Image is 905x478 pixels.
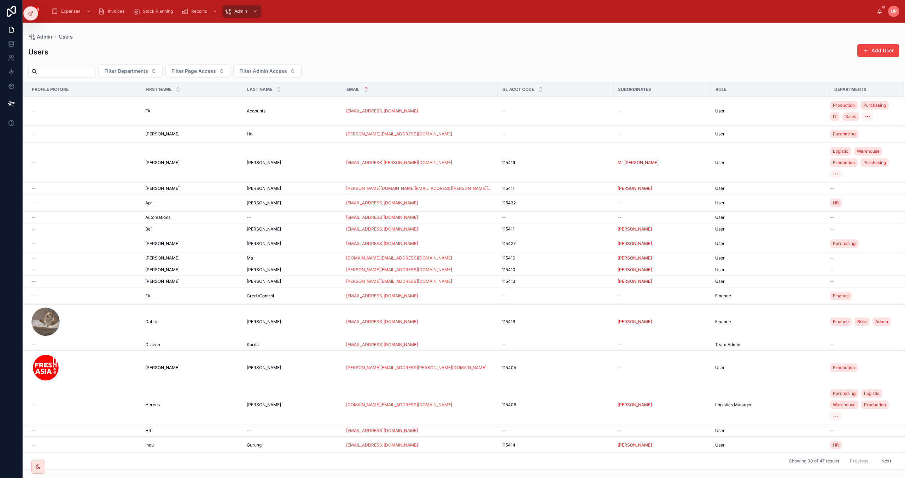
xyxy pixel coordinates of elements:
[233,64,302,78] button: Select Button
[31,186,36,191] span: --
[239,68,287,75] span: Filter Admin Access
[830,112,840,121] a: IT
[715,365,825,371] a: User
[346,342,418,348] a: [EMAIL_ADDRESS][DOMAIN_NAME]
[346,160,452,165] a: [EMAIL_ADDRESS][PERSON_NAME][DOMAIN_NAME]
[502,279,609,284] a: 115413
[346,365,486,371] a: [PERSON_NAME][EMAIL_ADDRESS][PERSON_NAME][DOMAIN_NAME]
[145,255,180,261] span: [PERSON_NAME]
[830,186,895,191] a: --
[346,267,494,273] a: [PERSON_NAME][EMAIL_ADDRESS][DOMAIN_NAME]
[618,186,652,191] a: [PERSON_NAME]
[618,293,622,299] span: --
[715,226,725,232] span: User
[31,402,137,408] a: --
[31,279,137,284] a: --
[830,292,852,300] a: Finance
[31,342,36,348] span: --
[502,342,506,348] span: --
[31,186,137,191] a: --
[502,186,514,191] span: 115411
[31,267,137,273] a: --
[49,5,94,18] a: Expenses
[863,160,886,165] span: Purchasing
[247,131,252,137] span: Ho
[715,255,825,261] a: User
[830,279,834,284] span: --
[247,186,338,191] a: [PERSON_NAME]
[247,226,281,232] span: [PERSON_NAME]
[247,267,338,273] a: [PERSON_NAME]
[502,186,609,191] a: 115411
[31,342,137,348] a: --
[31,108,36,114] span: --
[715,131,725,137] span: User
[864,391,880,396] span: Logistic
[502,226,609,232] a: 115411
[502,215,506,220] span: --
[145,215,238,220] a: Automations
[830,128,895,140] a: Purchasing
[502,255,609,261] a: 115410
[145,319,159,325] span: Dabria
[46,4,877,19] div: scrollable content
[502,131,506,137] span: --
[346,241,494,246] a: [EMAIL_ADDRESS][DOMAIN_NAME]
[131,5,178,18] a: Stock Planning
[31,255,36,261] span: --
[98,64,163,78] button: Select Button
[502,200,609,206] a: 115432
[618,279,707,284] a: [PERSON_NAME]
[346,279,452,284] a: [PERSON_NAME][EMAIL_ADDRESS][DOMAIN_NAME]
[346,186,494,191] a: [PERSON_NAME][DOMAIN_NAME][EMAIL_ADDRESS][PERSON_NAME][DOMAIN_NAME]
[346,319,494,325] a: [EMAIL_ADDRESS][DOMAIN_NAME]
[715,342,740,348] span: Team Admin
[346,342,494,348] a: [EMAIL_ADDRESS][DOMAIN_NAME]
[830,389,858,398] a: Purchasing
[247,365,338,371] a: [PERSON_NAME]
[833,131,856,137] span: Purchasing
[61,8,80,14] span: Expenses
[346,215,418,220] a: [EMAIL_ADDRESS][DOMAIN_NAME]
[31,293,36,299] span: --
[247,215,251,220] span: --
[618,342,707,348] a: --
[502,267,515,273] span: 115410
[31,131,36,137] span: --
[96,5,129,18] a: Invoices
[145,267,238,273] a: [PERSON_NAME]
[618,293,707,299] a: --
[247,160,281,165] span: [PERSON_NAME]
[857,44,899,57] a: Add User
[618,226,652,232] a: [PERSON_NAME]
[618,241,652,246] span: [PERSON_NAME]
[502,131,609,137] a: --
[346,319,418,325] a: [EMAIL_ADDRESS][DOMAIN_NAME]
[833,319,849,325] span: Finance
[346,200,494,206] a: [EMAIL_ADDRESS][DOMAIN_NAME]
[145,108,150,114] span: FA
[31,267,36,273] span: --
[715,108,725,114] span: User
[715,215,725,220] span: User
[833,114,837,119] span: IT
[145,342,238,348] a: Drazen
[502,267,609,273] a: 115410
[830,255,834,261] span: --
[145,200,154,206] span: April
[854,317,870,326] a: Boss
[618,365,707,371] a: --
[618,200,707,206] a: --
[863,103,886,108] span: Purchasing
[857,148,880,154] span: Warehouse
[502,293,609,299] a: --
[502,226,514,232] span: 115411
[145,365,238,371] a: [PERSON_NAME]
[346,267,452,273] a: [PERSON_NAME][EMAIL_ADDRESS][DOMAIN_NAME]
[346,131,494,137] a: [PERSON_NAME][EMAIL_ADDRESS][DOMAIN_NAME]
[715,293,825,299] a: Finance
[830,342,895,348] a: --
[346,279,494,284] a: [PERSON_NAME][EMAIL_ADDRESS][DOMAIN_NAME]
[247,200,281,206] span: [PERSON_NAME]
